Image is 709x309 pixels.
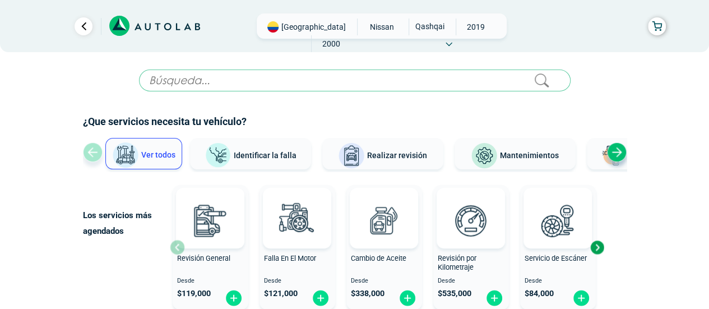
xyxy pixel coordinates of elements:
[193,190,227,224] img: AD0BCuuxAAAAAElFTkSuQmCC
[312,35,351,52] span: 2000
[83,114,627,129] h2: ¿Que servicios necesita tu vehículo?
[75,17,92,35] a: Ir al paso anterior
[572,289,590,307] img: fi_plus-circle2.svg
[280,190,314,224] img: AD0BCuuxAAAAAElFTkSuQmCC
[607,142,627,162] div: Next slide
[438,278,504,285] span: Desde
[105,138,182,169] button: Ver todos
[599,142,625,169] img: Latonería y Pintura
[267,21,279,33] img: Flag of COLOMBIA
[264,278,331,285] span: Desde
[367,151,427,160] span: Realizar revisión
[525,289,554,298] span: $ 84,000
[471,142,498,169] img: Mantenimientos
[485,289,503,307] img: fi_plus-circle2.svg
[338,142,365,169] img: Realizar revisión
[272,196,322,245] img: diagnostic_engine-v3.svg
[525,254,587,262] span: Servicio de Escáner
[139,70,571,91] input: Búsqueda...
[438,254,476,272] span: Revisión por Kilometraje
[351,254,406,262] span: Cambio de Aceite
[281,21,346,33] span: [GEOGRAPHIC_DATA]
[351,278,418,285] span: Desde
[409,19,449,34] span: QASHQAI
[177,254,230,262] span: Revisión General
[454,190,488,224] img: AD0BCuuxAAAAAElFTkSuQmCC
[264,254,316,262] span: Falla En El Motor
[398,289,416,307] img: fi_plus-circle2.svg
[234,150,296,159] span: Identificar la falla
[264,289,298,298] span: $ 121,000
[446,196,495,245] img: revision_por_kilometraje-v3.svg
[141,150,175,159] span: Ver todos
[322,138,443,169] button: Realizar revisión
[351,289,384,298] span: $ 338,000
[456,19,496,35] span: 2019
[455,138,576,169] button: Mantenimientos
[190,138,311,169] button: Identificar la falla
[500,151,559,160] span: Mantenimientos
[225,289,243,307] img: fi_plus-circle2.svg
[112,142,139,169] img: Ver todos
[541,190,574,224] img: AD0BCuuxAAAAAElFTkSuQmCC
[177,278,244,285] span: Desde
[359,196,409,245] img: cambio_de_aceite-v3.svg
[312,289,330,307] img: fi_plus-circle2.svg
[177,289,211,298] span: $ 119,000
[362,19,402,35] span: NISSAN
[533,196,582,245] img: escaner-v3.svg
[438,289,471,298] span: $ 535,000
[367,190,401,224] img: AD0BCuuxAAAAAElFTkSuQmCC
[186,196,235,245] img: revision_general-v3.svg
[588,239,605,256] div: Next slide
[83,207,170,239] p: Los servicios más agendados
[525,278,591,285] span: Desde
[205,142,231,169] img: Identificar la falla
